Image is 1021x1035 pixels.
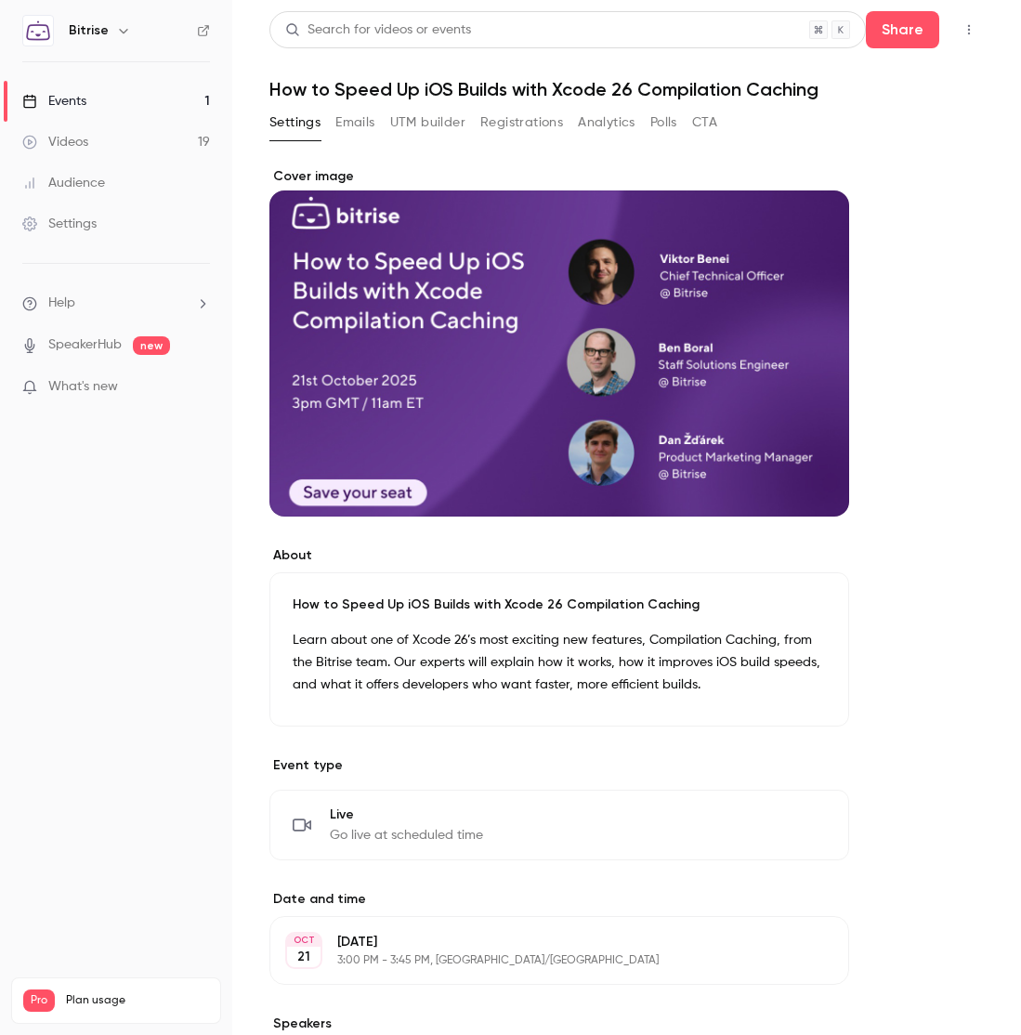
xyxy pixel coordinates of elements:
button: Settings [269,108,321,138]
div: Audience [22,174,105,192]
label: Cover image [269,167,849,186]
button: Registrations [480,108,563,138]
a: SpeakerHub [48,335,122,355]
p: 21 [297,948,310,966]
h6: Bitrise [69,21,109,40]
p: Learn about one of Xcode 26’s most exciting new features, Compilation Caching, from the Bitrise t... [293,629,826,696]
span: Live [330,806,483,824]
span: Plan usage [66,993,209,1008]
button: UTM builder [390,108,465,138]
div: Videos [22,133,88,151]
div: OCT [287,934,321,947]
button: Share [866,11,939,48]
button: Analytics [578,108,635,138]
h1: How to Speed Up iOS Builds with Xcode 26 Compilation Caching [269,78,984,100]
span: Pro [23,989,55,1012]
label: Date and time [269,890,849,909]
button: Polls [650,108,677,138]
p: [DATE] [337,933,751,951]
span: Go live at scheduled time [330,826,483,845]
span: What's new [48,377,118,397]
span: new [133,336,170,355]
p: How to Speed Up iOS Builds with Xcode 26 Compilation Caching [293,596,826,614]
label: Speakers [269,1015,849,1033]
li: help-dropdown-opener [22,294,210,313]
p: Event type [269,756,849,775]
button: CTA [692,108,717,138]
div: Search for videos or events [285,20,471,40]
label: About [269,546,849,565]
div: Settings [22,215,97,233]
img: Bitrise [23,16,53,46]
div: Events [22,92,86,111]
iframe: Noticeable Trigger [188,379,210,396]
p: 3:00 PM - 3:45 PM, [GEOGRAPHIC_DATA]/[GEOGRAPHIC_DATA] [337,953,751,968]
span: Help [48,294,75,313]
button: Emails [335,108,374,138]
section: Cover image [269,167,849,517]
